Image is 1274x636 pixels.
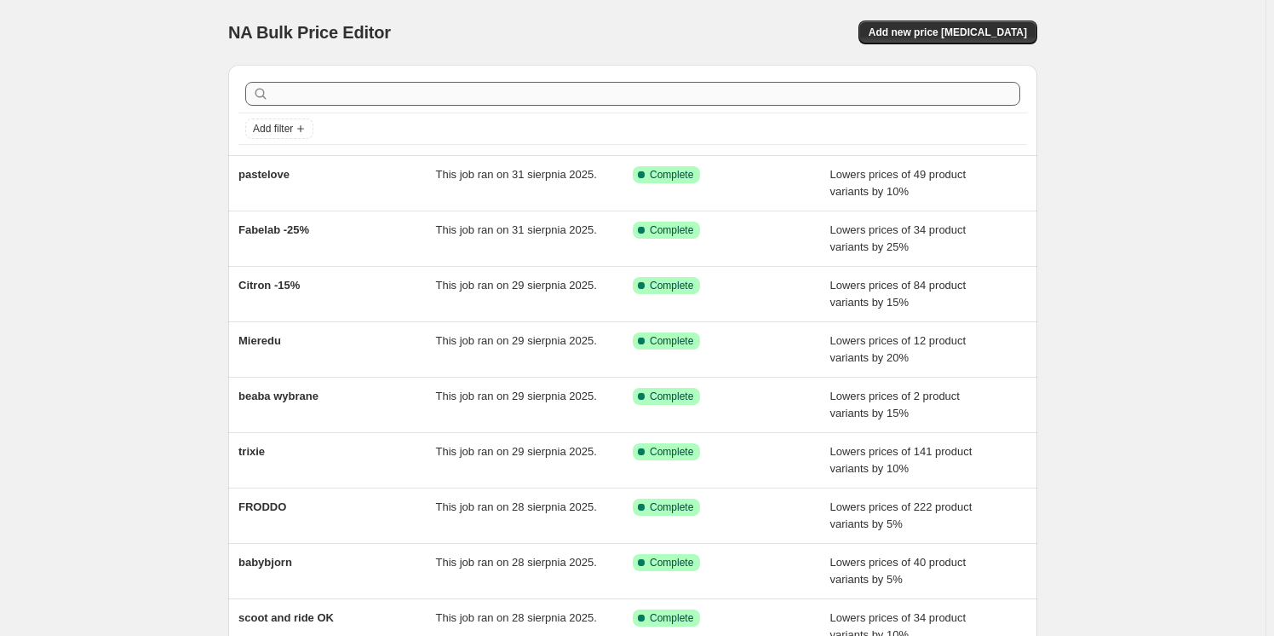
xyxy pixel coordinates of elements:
[245,119,313,139] button: Add filter
[436,556,597,569] span: This job ran on 28 sierpnia 2025.
[436,390,597,402] span: This job ran on 29 sierpnia 2025.
[830,223,967,253] span: Lowers prices of 34 product variants by 25%
[650,168,693,182] span: Complete
[436,223,597,236] span: This job ran on 31 sierpnia 2025.
[650,223,693,237] span: Complete
[238,334,281,347] span: Mieredu
[830,168,967,198] span: Lowers prices of 49 product variants by 10%
[436,334,597,347] span: This job ran on 29 sierpnia 2025.
[436,611,597,624] span: This job ran on 28 sierpnia 2025.
[650,445,693,459] span: Complete
[238,611,334,624] span: scoot and ride OK
[650,390,693,403] span: Complete
[869,26,1027,39] span: Add new price [MEDICAL_DATA]
[253,122,293,136] span: Add filter
[650,334,693,348] span: Complete
[650,611,693,625] span: Complete
[830,390,960,419] span: Lowers prices of 2 product variants by 15%
[650,556,693,570] span: Complete
[238,168,290,181] span: pastelove
[436,445,597,458] span: This job ran on 29 sierpnia 2025.
[830,500,973,530] span: Lowers prices of 222 product variants by 5%
[238,279,300,292] span: Citron -15%
[830,334,967,364] span: Lowers prices of 12 product variants by 20%
[830,556,967,586] span: Lowers prices of 40 product variants by 5%
[238,390,318,402] span: beaba wybrane
[436,168,597,181] span: This job ran on 31 sierpnia 2025.
[858,20,1037,44] button: Add new price [MEDICAL_DATA]
[436,500,597,513] span: This job ran on 28 sierpnia 2025.
[830,279,967,309] span: Lowers prices of 84 product variants by 15%
[238,445,265,458] span: trixie
[436,279,597,292] span: This job ran on 29 sierpnia 2025.
[650,279,693,292] span: Complete
[238,223,309,236] span: Fabelab -25%
[238,556,292,569] span: babybjorn
[238,500,286,513] span: FRODDO
[228,23,391,42] span: NA Bulk Price Editor
[830,445,973,475] span: Lowers prices of 141 product variants by 10%
[650,500,693,514] span: Complete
